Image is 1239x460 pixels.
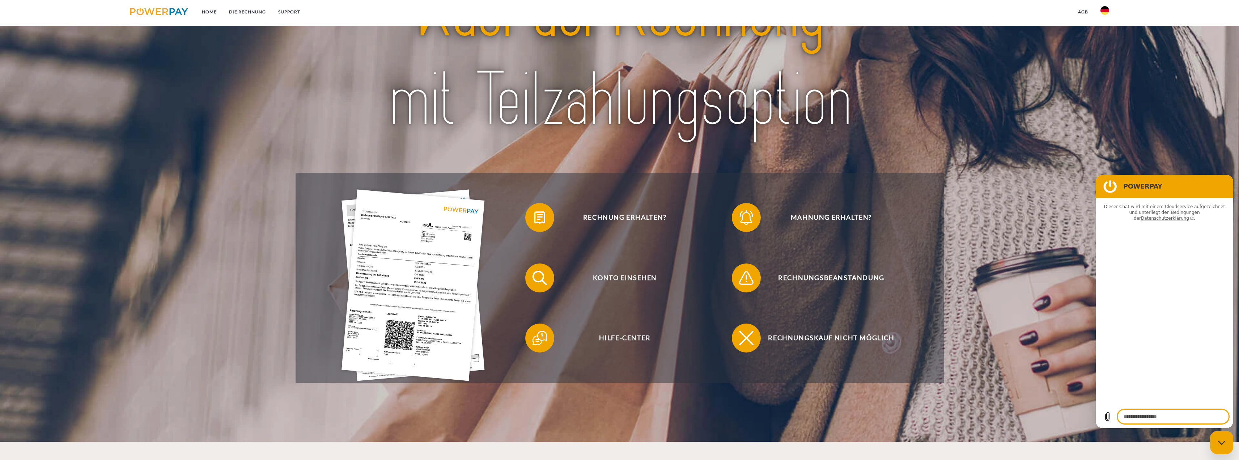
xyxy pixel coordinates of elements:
img: qb_close.svg [737,329,755,347]
img: logo-powerpay.svg [130,8,188,15]
span: Rechnungskauf nicht möglich [743,324,920,353]
span: Konto einsehen [536,263,713,292]
span: Hilfe-Center [536,324,713,353]
img: qb_warning.svg [737,269,755,287]
a: DIE RECHNUNG [223,5,272,18]
button: Rechnung erhalten? [525,203,713,232]
button: Mahnung erhalten? [732,203,920,232]
a: agb [1072,5,1094,18]
button: Rechnungsbeanstandung [732,263,920,292]
button: Hilfe-Center [525,324,713,353]
img: qb_bell.svg [737,208,755,227]
span: Rechnung erhalten? [536,203,713,232]
a: Home [196,5,223,18]
button: Rechnungskauf nicht möglich [732,324,920,353]
iframe: Messaging-Fenster [1096,175,1233,428]
img: qb_help.svg [531,329,549,347]
span: Rechnungsbeanstandung [743,263,920,292]
img: qb_bill.svg [531,208,549,227]
span: Mahnung erhalten? [743,203,920,232]
img: de [1100,6,1109,15]
a: SUPPORT [272,5,306,18]
iframe: Schaltfläche zum Öffnen des Messaging-Fensters; Konversation läuft [1210,431,1233,454]
img: qb_search.svg [531,269,549,287]
img: single_invoice_powerpay_de.jpg [341,189,485,381]
button: Konto einsehen [525,263,713,292]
